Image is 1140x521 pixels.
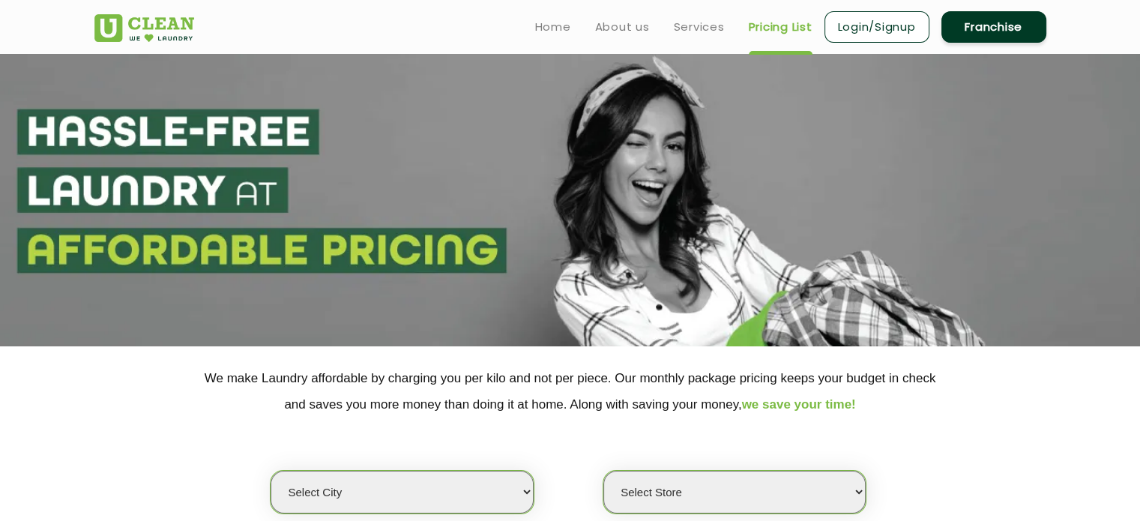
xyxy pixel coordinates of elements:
a: Pricing List [749,18,812,36]
p: We make Laundry affordable by charging you per kilo and not per piece. Our monthly package pricin... [94,365,1046,418]
a: Home [535,18,571,36]
img: UClean Laundry and Dry Cleaning [94,14,194,42]
span: we save your time! [742,397,856,412]
a: About us [595,18,650,36]
a: Franchise [941,11,1046,43]
a: Services [674,18,725,36]
a: Login/Signup [824,11,929,43]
